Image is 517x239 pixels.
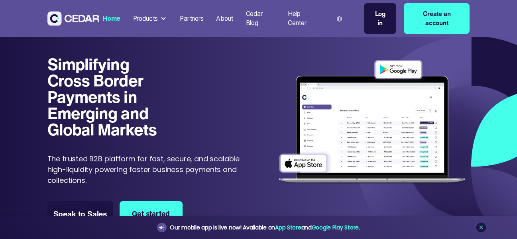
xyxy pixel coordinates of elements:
div: Partners [180,14,204,24]
a: Cedar Blog [243,5,279,32]
a: Get started [120,201,183,226]
a: Create an account [404,3,470,34]
a: Help Center [285,5,322,32]
div: Log in [372,9,388,28]
a: About [213,10,236,27]
a: Home [99,10,124,27]
div: Help Center [288,9,319,28]
div: Cedar Blog [246,9,275,28]
div: Products [130,11,171,26]
a: Speak to Sales [47,201,114,226]
a: Log in [364,3,396,34]
img: Dashboard of transactions [275,56,470,189]
div: Home [102,14,120,24]
p: The trusted B2B platform for fast, secure, and scalable high-liquidity powering faster business p... [47,153,244,186]
div: About [216,14,233,24]
div: Products [133,14,158,24]
a: Partners [177,10,206,27]
h1: Simplifying Cross Border Payments in Emerging and Global Markets [47,56,165,137]
img: world icon [337,16,342,22]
